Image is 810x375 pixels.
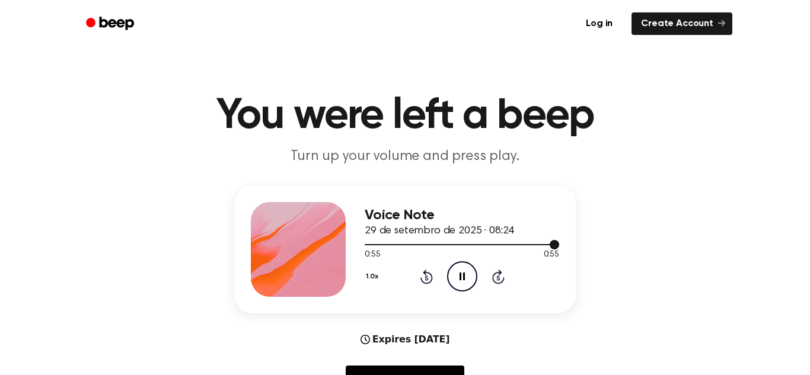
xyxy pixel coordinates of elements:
[365,267,382,287] button: 1.0x
[365,249,380,261] span: 0:55
[78,12,145,36] a: Beep
[632,12,732,35] a: Create Account
[177,147,633,166] p: Turn up your volume and press play.
[101,95,709,137] h1: You were left a beep
[361,332,450,347] div: Expires [DATE]
[365,207,559,223] h3: Voice Note
[365,226,514,236] span: 29 de setembro de 2025 · 08:24
[544,249,559,261] span: 0:55
[574,10,624,37] a: Log in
